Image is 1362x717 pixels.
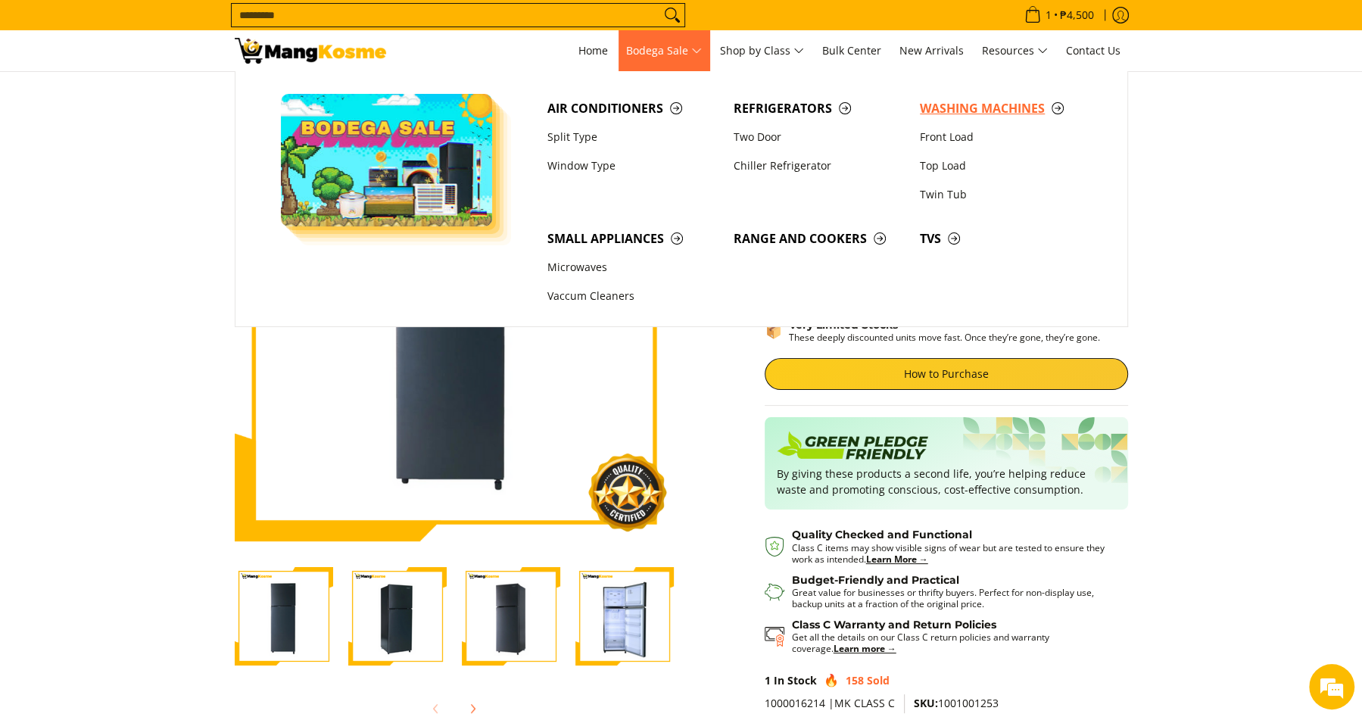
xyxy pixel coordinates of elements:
span: 1000016214 |MK CLASS C [765,696,895,710]
span: Air Conditioners [547,99,718,118]
button: Search [660,4,684,26]
div: Chat with us now [79,85,254,104]
span: ₱4,500 [1058,10,1096,20]
img: Condura 10.1 Cu.Ft. No Frost, Top Freezer Inverter Refrigerator, Midnight Slate Gray CTF107i (Cla... [348,567,447,666]
span: 1 [1043,10,1054,20]
span: Sold [867,673,890,687]
span: Refrigerators [734,99,905,118]
a: Range and Cookers [726,224,912,253]
a: Bodega Sale [619,30,709,71]
a: Twin Tub [912,180,1099,209]
span: Bodega Sale [626,42,702,61]
span: Contact Us [1066,43,1120,58]
img: Condura 10.1 Cu. Ft. Top Freezer Inverter Ref (Class C) l Mang Kosme [235,38,386,64]
a: Washing Machines [912,94,1099,123]
span: We're online! [88,191,209,344]
a: Shop by Class [712,30,812,71]
span: SKU: [914,696,938,710]
span: Small Appliances [547,229,718,248]
span: New Arrivals [899,43,964,58]
img: Badge sustainability green pledge friendly [777,429,928,466]
a: How to Purchase [765,358,1128,390]
a: New Arrivals [892,30,971,71]
span: • [1020,7,1099,23]
span: TVs [920,229,1091,248]
a: Front Load [912,123,1099,151]
span: 1 [765,673,771,687]
a: Home [571,30,616,71]
a: Window Type [540,151,726,180]
a: Learn More → [866,553,928,566]
a: Bulk Center [815,30,889,71]
a: Chiller Refrigerator [726,151,912,180]
strong: Class C Warranty and Return Policies [792,618,996,631]
a: Two Door [726,123,912,151]
span: Resources [982,42,1048,61]
a: Contact Us [1058,30,1128,71]
a: Split Type [540,123,726,151]
div: Minimize live chat window [248,8,285,44]
strong: Budget-Friendly and Practical [792,573,959,587]
a: Vaccum Cleaners [540,282,726,311]
a: Resources [974,30,1055,71]
img: Bodega Sale [281,94,493,226]
nav: Main Menu [401,30,1128,71]
a: Air Conditioners [540,94,726,123]
a: Learn more → [834,642,896,655]
p: By giving these products a second life, you’re helping reduce waste and promoting conscious, cost... [777,466,1116,497]
p: These deeply discounted units move fast. Once they’re gone, they’re gone. [789,332,1100,343]
span: Shop by Class [720,42,804,61]
strong: Quality Checked and Functional [792,528,972,541]
a: Small Appliances [540,224,726,253]
span: Range and Cookers [734,229,905,248]
a: TVs [912,224,1099,253]
span: 158 [846,673,864,687]
img: Condura 10.1 Cu.Ft. No Frost, Top Freezer Inverter Refrigerator, Midnight Slate Gray CTF107i (Cla... [235,567,333,666]
img: Condura 10.1 Cu.Ft. No Frost, Top Freezer Inverter Refrigerator, Midnight Slate Gray CTF107i (Cla... [575,567,674,666]
textarea: Type your message and hit 'Enter' [8,413,288,466]
p: Great value for businesses or thrifty buyers. Perfect for non-display use, backup units at a frac... [792,587,1113,609]
img: Condura 10.1 Cu.Ft. No Frost, Top Freezer Inverter Refrigerator, Midnight Slate Gray CTF107i (Cla... [462,567,560,666]
p: Get all the details on our Class C return policies and warranty coverage. [792,631,1113,654]
span: Home [578,43,608,58]
span: Washing Machines [920,99,1091,118]
a: Microwaves [540,254,726,282]
span: In Stock [774,673,817,687]
a: Refrigerators [726,94,912,123]
span: Bulk Center [822,43,881,58]
span: 1001001253 [914,696,999,710]
p: Class C items may show visible signs of wear but are tested to ensure they work as intended. [792,542,1113,565]
a: Top Load [912,151,1099,180]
